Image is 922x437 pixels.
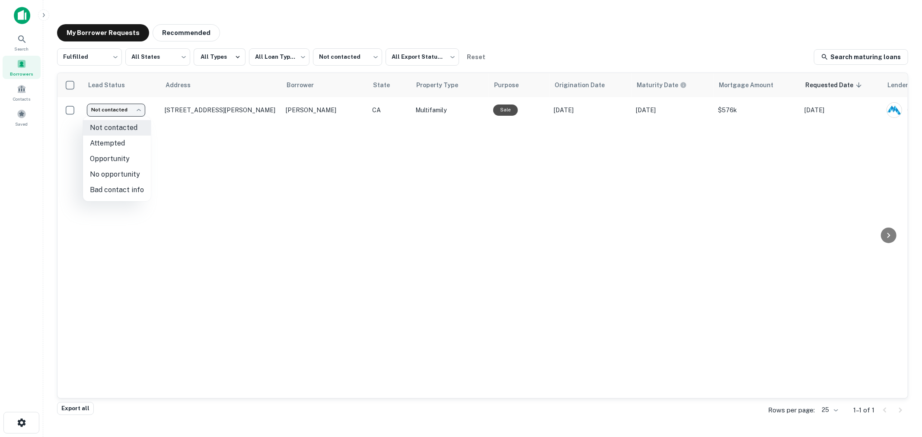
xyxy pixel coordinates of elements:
[83,167,151,182] li: No opportunity
[879,368,922,409] iframe: Chat Widget
[83,120,151,136] li: Not contacted
[83,136,151,151] li: Attempted
[83,151,151,167] li: Opportunity
[83,182,151,198] li: Bad contact info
